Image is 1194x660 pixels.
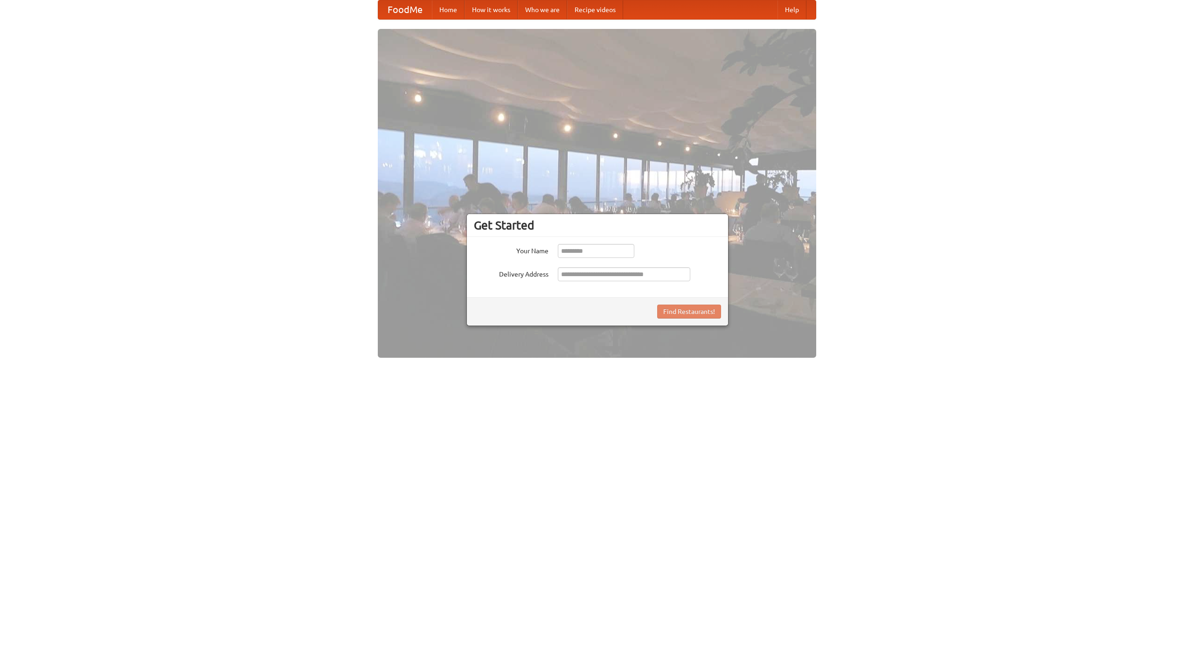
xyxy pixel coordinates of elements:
a: Who we are [518,0,567,19]
a: Home [432,0,465,19]
a: Help [777,0,806,19]
a: FoodMe [378,0,432,19]
label: Delivery Address [474,267,548,279]
button: Find Restaurants! [657,305,721,319]
h3: Get Started [474,218,721,232]
label: Your Name [474,244,548,256]
a: Recipe videos [567,0,623,19]
a: How it works [465,0,518,19]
